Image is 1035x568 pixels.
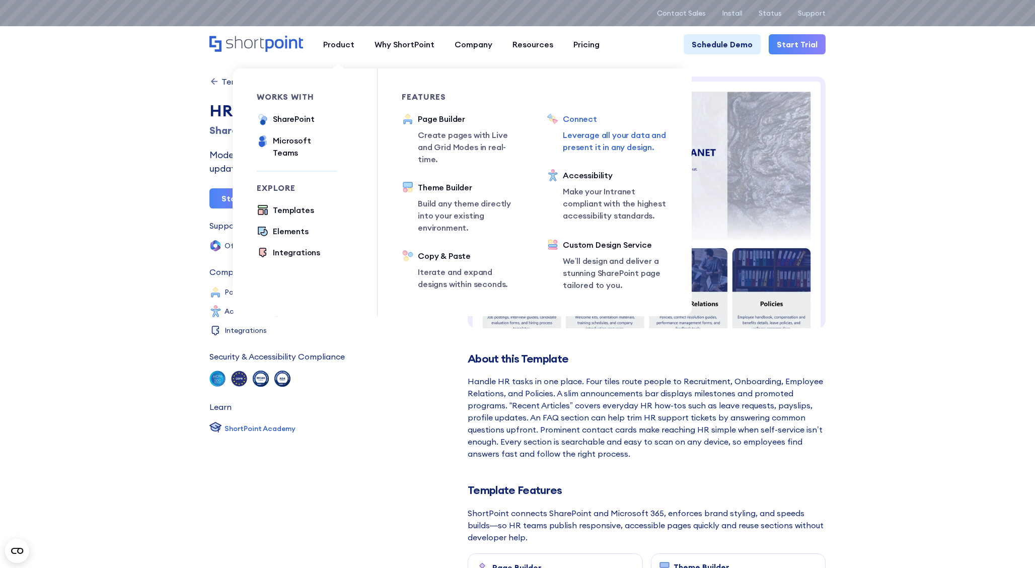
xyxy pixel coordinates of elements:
h2: Template Features [468,484,826,496]
div: Accessibility [225,308,267,315]
a: Company [445,34,502,54]
a: Copy & PasteIterate and expand designs within seconds. [402,250,523,290]
div: Integrations [273,246,320,258]
div: Templates [221,78,263,86]
a: Templates [257,204,314,217]
div: Page Builder [418,113,523,125]
a: Install [722,9,743,17]
div: Connect [563,113,668,125]
div: Compatible with [209,268,274,276]
div: Supports [209,222,245,230]
div: Microsoft Teams [273,134,337,159]
a: Pricing [563,34,610,54]
a: Integrations [257,246,320,259]
a: Start a Free Trial [209,188,301,208]
a: Page BuilderCreate pages with Live and Grid Modes in real-time. [402,113,523,165]
div: Learn [209,403,232,411]
a: Status [759,9,782,17]
p: Make your Intranet compliant with the highest accessibility standards. [563,185,668,222]
p: Leverage all your data and present it in any design. [563,129,668,153]
a: Support [798,9,826,17]
a: Templates [209,77,263,87]
div: Company [455,38,492,50]
h1: SharePoint HR template [209,123,401,138]
a: Custom Design ServiceWe’ll design and deliver a stunning SharePoint page tailored to you. [547,239,668,292]
div: ShortPoint Academy [225,423,295,434]
a: Start Trial [769,34,826,54]
div: Copy & Paste [418,250,523,262]
div: Pricing [573,38,600,50]
div: ShortPoint connects SharePoint and Microsoft 365, enforces brand styling, and speeds builds—so HR... [468,507,826,543]
img: soc 2 [209,371,226,387]
div: Features [402,93,523,101]
div: Why ShortPoint [375,38,434,50]
div: Theme Builder [418,181,523,193]
p: Iterate and expand designs within seconds. [418,266,523,290]
a: Theme BuilderBuild any theme directly into your existing environment. [402,181,523,234]
div: Security & Accessibility Compliance [209,352,345,361]
button: Open CMP widget [5,539,29,563]
div: Templates [273,204,314,216]
div: Accessibility [563,169,668,181]
div: Custom Design Service [563,239,668,251]
div: works with [257,93,337,101]
div: Page Builder [225,289,267,296]
a: Product [313,34,364,54]
a: Schedule Demo [684,34,761,54]
iframe: Chat Widget [854,451,1035,568]
div: Handle HR tasks in one place. Four tiles route people to Recruitment, Onboarding, Employee Relati... [468,375,826,460]
p: Create pages with Live and Grid Modes in real-time. [418,129,523,165]
a: Home [209,36,303,53]
div: Explore [257,184,337,192]
div: Product [323,38,354,50]
div: Office 365 [225,242,262,249]
a: ShortPoint Academy [209,421,295,436]
a: SharePoint [257,113,314,126]
a: Contact Sales [657,9,706,17]
a: Elements [257,225,309,238]
a: ConnectLeverage all your data and present it in any design. [547,113,668,153]
div: Resources [512,38,553,50]
h2: About this Template [468,352,826,365]
p: We’ll design and deliver a stunning SharePoint page tailored to you. [563,255,668,291]
a: Why ShortPoint [364,34,445,54]
div: Integrations [225,327,267,334]
div: HR 8 [209,99,401,123]
div: Modern HR hub for onboarding, policies, and updates. [209,148,401,175]
p: Build any theme directly into your existing environment. [418,197,523,234]
div: Elements [273,225,309,237]
a: Resources [502,34,563,54]
a: AccessibilityMake your Intranet compliant with the highest accessibility standards. [547,169,668,223]
div: SharePoint [273,113,314,125]
a: Microsoft Teams [257,134,337,159]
